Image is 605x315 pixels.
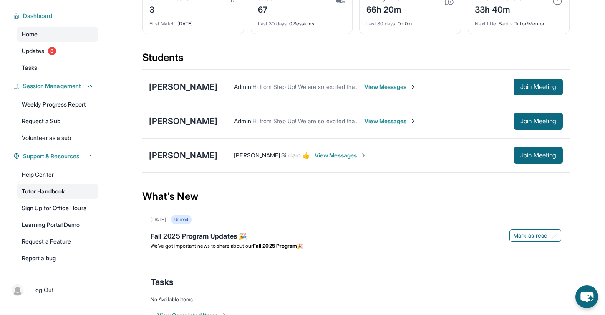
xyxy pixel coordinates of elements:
img: Chevron-Right [410,118,416,124]
span: Admin : [234,83,252,90]
div: [PERSON_NAME] [149,115,217,127]
a: Request a Sub [17,114,98,129]
div: What's New [142,178,570,215]
span: Mark as read [513,231,547,240]
span: We’ve got important news to share about our [151,243,253,249]
span: Si claro 👍 [281,152,310,159]
a: Help Center [17,167,98,182]
span: Tasks [151,276,174,288]
span: Last 30 days : [258,20,288,27]
a: Report a bug [17,251,98,266]
span: 3 [48,47,56,55]
span: Admin : [234,117,252,124]
span: Join Meeting [520,84,556,89]
div: 0 Sessions [258,15,345,27]
a: Tasks [17,60,98,75]
img: Mark as read [551,232,557,239]
span: First Match : [149,20,176,27]
button: Join Meeting [514,79,563,95]
div: 66h 20m [366,2,402,15]
div: [PERSON_NAME] [149,81,217,93]
span: Next title : [475,20,497,27]
span: | [27,285,29,295]
a: Learning Portal Demo [17,217,98,232]
div: [DATE] [151,216,166,223]
a: Volunteer as a sub [17,130,98,145]
button: chat-button [575,285,598,308]
span: View Messages [364,83,416,91]
span: Session Management [23,82,81,90]
span: Dashboard [23,12,53,20]
div: Senior Tutor/Mentor [475,15,562,27]
img: user-img [12,284,23,296]
div: 3 [149,2,189,15]
div: 0h 0m [366,15,454,27]
span: Last 30 days : [366,20,396,27]
span: Support & Resources [23,152,79,160]
span: View Messages [364,117,416,125]
button: Join Meeting [514,147,563,164]
span: Log Out [32,286,54,294]
a: Sign Up for Office Hours [17,201,98,216]
button: Dashboard [20,12,93,20]
strong: Fall 2025 Program [253,243,297,249]
div: [PERSON_NAME] [149,150,217,161]
div: Students [142,51,570,69]
span: 🎉 [297,243,303,249]
div: 67 [258,2,279,15]
div: Fall 2025 Program Updates 🎉 [151,231,561,243]
a: |Log Out [8,281,98,299]
div: [DATE] [149,15,237,27]
span: Join Meeting [520,153,556,158]
button: Mark as read [509,229,561,242]
span: Updates [22,47,45,55]
div: Unread [171,215,191,224]
a: Request a Feature [17,234,98,249]
a: Updates3 [17,43,98,58]
button: Session Management [20,82,93,90]
a: Home [17,27,98,42]
button: Support & Resources [20,152,93,160]
a: Tutor Handbook [17,184,98,199]
span: View Messages [315,151,367,160]
div: No Available Items [151,296,561,303]
button: Join Meeting [514,113,563,130]
span: Join Meeting [520,119,556,124]
img: Chevron-Right [410,84,416,90]
img: Chevron-Right [360,152,367,159]
span: [PERSON_NAME] : [234,152,281,159]
a: Weekly Progress Report [17,97,98,112]
div: 33h 40m [475,2,525,15]
span: Home [22,30,38,38]
span: Tasks [22,64,37,72]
